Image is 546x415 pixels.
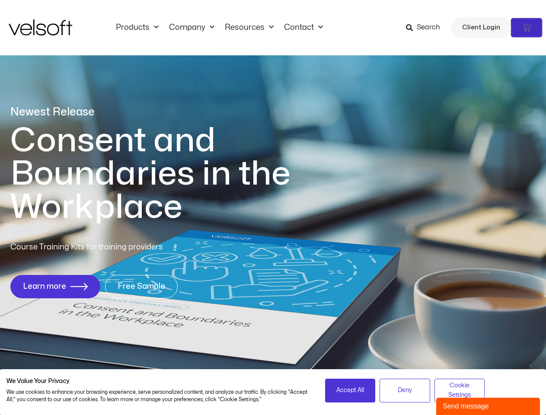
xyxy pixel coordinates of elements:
[336,386,364,395] span: Accept All
[9,19,72,35] img: Velsoft Training Materials
[417,22,440,33] span: Search
[325,379,376,402] button: Accept all cookies
[6,389,312,403] p: We use cookies to enhance your browsing experience, serve personalized content, and analyze our t...
[118,282,165,291] span: Free Sample
[111,23,328,32] nav: Menu
[6,377,312,385] h2: We Value Your Privacy
[279,23,328,32] a: ContactMenu Toggle
[380,379,430,402] button: Deny all cookies
[398,386,412,395] span: Deny
[105,275,178,298] a: Free Sample
[220,23,279,32] a: ResourcesMenu Toggle
[406,20,446,35] a: Search
[164,23,220,32] a: CompanyMenu Toggle
[451,17,511,38] a: Client Login
[436,396,542,415] iframe: chat widget
[462,22,500,33] span: Client Login
[10,241,226,253] p: Course Training Kits for training providers
[434,379,485,402] button: Adjust cookie preferences
[23,282,66,291] span: Learn more
[10,275,100,298] a: Learn more
[440,381,479,400] span: Cookie Settings
[10,124,326,224] h1: Consent and Boundaries in the Workplace
[10,105,326,120] p: Newest Release
[111,23,164,32] a: ProductsMenu Toggle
